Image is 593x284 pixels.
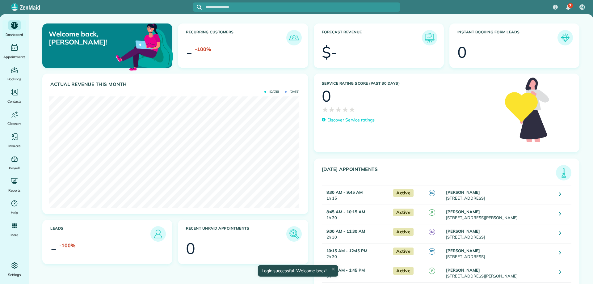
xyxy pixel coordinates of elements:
[11,210,18,216] span: Help
[326,190,363,195] strong: 8:30 AM - 9:45 AM
[186,30,286,45] h3: Recurring Customers
[322,45,338,60] div: $-
[444,224,555,244] td: [STREET_ADDRESS]
[50,226,150,242] h3: Leads
[285,90,299,93] span: [DATE]
[7,76,22,82] span: Bookings
[258,265,338,277] div: Login successful. Welcome back!
[429,268,435,274] span: JR
[288,228,300,240] img: icon_unpaid_appointments-47b8ce3997adf2238b356f14209ab4cced10bd1f174958f3ca8f1d0dd7fffeee.png
[429,229,435,235] span: JM
[423,32,436,44] img: icon_forecast_revenue-8c13a41c7ed35a8dcfafea3cbb826a0462acb37728057bba2d056411b612bbbe.png
[393,209,414,216] span: Active
[444,205,555,224] td: [STREET_ADDRESS][PERSON_NAME]
[457,45,467,60] div: 0
[557,167,570,179] img: icon_todays_appointments-901f7ab196bb0bea1936b74009e4eb5ffbc2d2711fa7634e0d609ed5ef32b18b.png
[50,82,302,87] h3: Actual Revenue this month
[444,263,555,282] td: [STREET_ADDRESS][PERSON_NAME]
[446,209,480,214] strong: [PERSON_NAME]
[322,88,331,104] div: 0
[322,263,390,282] td: 3h
[326,268,365,273] strong: 10:45 AM - 1:45 PM
[11,232,18,238] span: More
[186,45,192,60] div: -
[8,272,21,278] span: Settings
[393,228,414,236] span: Active
[2,20,26,38] a: Dashboard
[326,248,367,253] strong: 10:15 AM - 12:45 PM
[2,261,26,278] a: Settings
[326,229,365,234] strong: 9:00 AM - 11:30 AM
[393,189,414,197] span: Active
[457,30,557,45] h3: Instant Booking Form Leads
[7,98,21,104] span: Contacts
[2,65,26,82] a: Bookings
[2,154,26,171] a: Payroll
[446,268,480,273] strong: [PERSON_NAME]
[444,244,555,263] td: [STREET_ADDRESS]
[7,121,21,127] span: Cleaners
[2,109,26,127] a: Cleaners
[8,187,21,193] span: Reports
[2,176,26,193] a: Reports
[349,104,355,115] span: ★
[2,87,26,104] a: Contacts
[569,3,571,8] span: 7
[2,132,26,149] a: Invoices
[59,242,75,249] div: -100%
[322,104,329,115] span: ★
[559,32,571,44] img: icon_form_leads-04211a6a04a5b2264e4ee56bc0799ec3eb69b7e499cbb523a139df1d13a81ae0.png
[328,104,335,115] span: ★
[2,43,26,60] a: Appointments
[322,205,390,224] td: 1h 30
[186,226,286,242] h3: Recent unpaid appointments
[393,267,414,275] span: Active
[446,190,480,195] strong: [PERSON_NAME]
[429,248,435,255] span: BC
[49,30,131,46] p: Welcome back, [PERSON_NAME]!
[9,165,20,171] span: Payroll
[195,45,211,53] div: -100%
[264,90,279,93] span: [DATE]
[322,244,390,263] td: 2h 30
[186,241,195,256] div: 0
[322,81,499,86] h3: Service Rating score (past 30 days)
[326,209,365,214] strong: 8:45 AM - 10:15 AM
[322,117,375,123] a: Discover Service ratings
[3,54,26,60] span: Appointments
[6,32,23,38] span: Dashboard
[429,190,435,196] span: BC
[444,185,555,205] td: [STREET_ADDRESS]
[2,198,26,216] a: Help
[288,32,300,44] img: icon_recurring_customers-cf858462ba22bcd05b5a5880d41d6543d210077de5bb9ebc9590e49fd87d84ed.png
[322,167,556,180] h3: [DATE] Appointments
[152,228,164,240] img: icon_leads-1bed01f49abd5b7fead27621c3d59655bb73ed531f8eeb49469d10e621d6b896.png
[446,229,480,234] strong: [PERSON_NAME]
[115,16,175,76] img: dashboard_welcome-42a62b7d889689a78055ac9021e634bf52bae3f8056760290aed330b23ab8690.png
[322,185,390,205] td: 1h 15
[322,224,390,244] td: 2h 30
[580,5,584,10] span: AJ
[562,1,575,14] div: 7 unread notifications
[197,5,202,10] svg: Focus search
[446,248,480,253] strong: [PERSON_NAME]
[322,30,422,45] h3: Forecast Revenue
[335,104,342,115] span: ★
[393,248,414,255] span: Active
[8,143,21,149] span: Invoices
[193,5,202,10] button: Focus search
[429,209,435,216] span: JR
[342,104,349,115] span: ★
[50,241,57,256] div: -
[327,117,375,123] p: Discover Service ratings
